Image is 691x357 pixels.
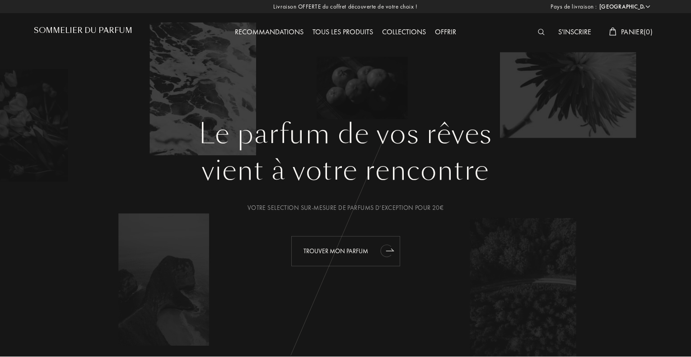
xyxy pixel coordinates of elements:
div: S'inscrire [554,27,596,38]
div: Offrir [430,27,461,38]
div: vient à votre rencontre [41,150,650,191]
div: Recommandations [230,27,308,38]
span: Pays de livraison : [551,2,597,11]
div: Tous les produits [308,27,378,38]
div: Trouver mon parfum [291,236,400,266]
img: search_icn_white.svg [538,29,545,35]
div: animation [378,241,396,260]
h1: Le parfum de vos rêves [41,118,650,150]
a: Collections [378,27,430,37]
img: cart_white.svg [609,28,616,36]
h1: Sommelier du Parfum [34,26,132,35]
a: Sommelier du Parfum [34,26,132,38]
div: Votre selection sur-mesure de parfums d’exception pour 20€ [41,203,650,213]
span: Panier ( 0 ) [621,27,653,37]
a: S'inscrire [554,27,596,37]
a: Offrir [430,27,461,37]
a: Tous les produits [308,27,378,37]
a: Trouver mon parfumanimation [285,236,407,266]
a: Recommandations [230,27,308,37]
div: Collections [378,27,430,38]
